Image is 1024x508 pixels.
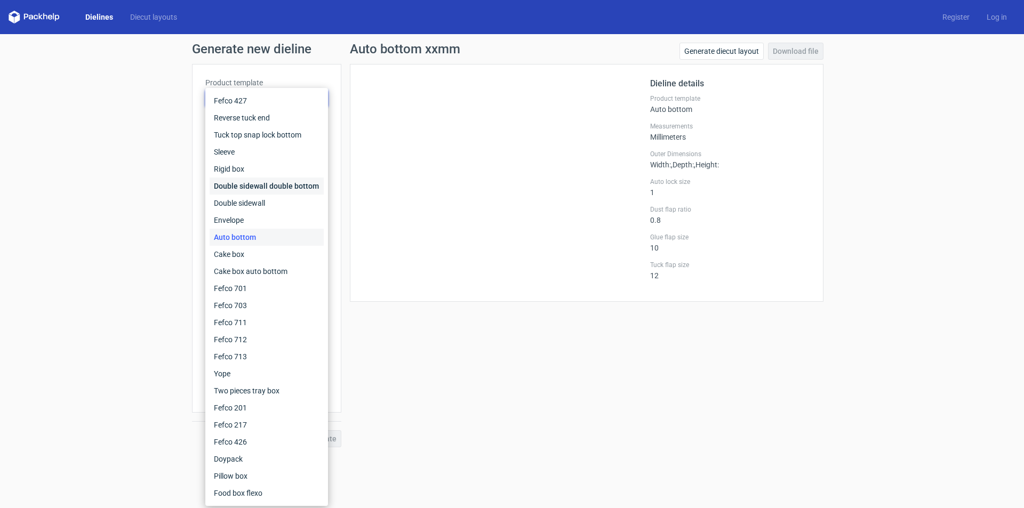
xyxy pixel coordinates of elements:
div: Auto bottom [650,94,810,114]
label: Glue flap size [650,233,810,241]
div: Doypack [210,450,324,467]
div: Rigid box [210,160,324,178]
a: Dielines [77,12,122,22]
div: Food box flexo [210,485,324,502]
div: Sleeve [210,143,324,160]
div: Fefco 713 [210,348,324,365]
a: Log in [978,12,1015,22]
a: Register [934,12,978,22]
div: Auto bottom [210,229,324,246]
div: Yope [210,365,324,382]
span: , Height : [694,160,719,169]
div: Double sidewall [210,195,324,212]
div: 10 [650,233,810,252]
div: Tuck top snap lock bottom [210,126,324,143]
div: Envelope [210,212,324,229]
label: Outer Dimensions [650,150,810,158]
div: 1 [650,178,810,197]
div: Two pieces tray box [210,382,324,399]
div: Fefco 711 [210,314,324,331]
div: Fefco 712 [210,331,324,348]
div: Fefco 427 [210,92,324,109]
div: Pillow box [210,467,324,485]
h2: Dieline details [650,77,810,90]
label: Tuck flap size [650,261,810,269]
div: Reverse tuck end [210,109,324,126]
div: Fefco 217 [210,416,324,433]
div: Fefco 703 [210,297,324,314]
a: Generate diecut layout [679,43,764,60]
h1: Generate new dieline [192,43,832,55]
span: , Depth : [671,160,694,169]
div: Double sidewall double bottom [210,178,324,195]
label: Dust flap ratio [650,205,810,214]
label: Product template [205,77,328,88]
div: Fefco 701 [210,280,324,297]
label: Auto lock size [650,178,810,186]
div: 12 [650,261,810,280]
div: Millimeters [650,122,810,141]
div: Fefco 201 [210,399,324,416]
div: Cake box [210,246,324,263]
div: Fefco 426 [210,433,324,450]
h1: Auto bottom xxmm [350,43,460,55]
span: Width : [650,160,671,169]
a: Diecut layouts [122,12,186,22]
label: Product template [650,94,810,103]
label: Measurements [650,122,810,131]
div: 0.8 [650,205,810,224]
div: Cake box auto bottom [210,263,324,280]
